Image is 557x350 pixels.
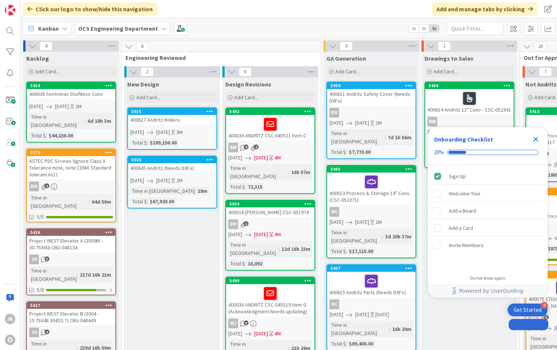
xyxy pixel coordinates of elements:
span: [DATE] [55,103,69,110]
span: [DATE] [254,330,268,338]
div: Checklist items [428,165,548,270]
span: 3 [45,256,49,261]
div: 5627 [30,303,115,308]
div: 5492 [229,109,314,114]
div: 5627 [27,302,115,309]
span: Drawings to Sales [424,55,474,62]
span: : [382,232,383,241]
div: 5907 [331,266,416,271]
span: 5/5 [37,213,44,221]
div: BW [427,117,437,127]
div: 5492400036 ANDRITZ CSC-045521 Item C [226,108,314,140]
div: 5926400645 Andritz (Needs DXFs) [128,156,216,173]
a: 5626Project WEST Elevator A (3009M - 30.75X60) CBU-048134JHTime in [GEOGRAPHIC_DATA]:217d 16h 21m5/6 [26,228,116,295]
div: 5924 [27,82,115,89]
span: 2x [419,25,429,32]
div: Checklist progress: 20% [434,149,542,156]
span: : [288,168,289,176]
span: : [77,271,78,279]
input: Quick Filter... [447,22,503,35]
span: Kanban [38,24,59,33]
div: DH [327,108,416,118]
span: 6 [239,67,252,76]
div: 5905 [327,166,416,173]
div: DH [27,182,115,191]
span: : [346,247,347,255]
div: Invite Members is incomplete. [431,237,545,253]
div: JK [5,314,15,324]
div: 400613 Process & Storage 14" Conv (CSC-052371) [327,173,416,205]
span: 3 [244,320,249,325]
div: Sign Up [449,172,466,181]
div: 5915 [128,108,216,115]
div: 5915400627 Andritz Rollers [128,108,216,125]
span: : [389,325,390,333]
div: 217d 16h 21m [78,271,113,279]
span: 8 [136,42,149,51]
div: Onboarding Checklist [434,135,493,144]
div: Time in [GEOGRAPHIC_DATA] [427,138,487,155]
div: $44,150.00 [47,131,75,140]
div: Add and manage tabs by clicking [432,2,538,16]
span: [DATE] [254,231,268,238]
span: [DATE] [130,128,144,136]
div: 6d 18h 3m [86,117,113,125]
div: 20% [434,149,444,156]
span: 2 [141,67,153,76]
img: Visit kanbanzone.com [5,5,15,15]
div: O [5,335,15,345]
span: Add Card... [35,68,59,75]
div: Total $ [329,148,346,156]
span: : [147,139,148,147]
div: Project WEST Elevator B (3004 - 15.75X48 304SS ?) CBU-048449 [27,309,115,325]
span: [DATE] [228,231,242,238]
div: 5924 [30,83,115,88]
div: Add a Card [449,223,473,232]
div: Time in [GEOGRAPHIC_DATA] [228,164,288,180]
div: 5907400615 Andritz Parts (Needs DXFs) [327,265,416,297]
span: Not Andritz [526,80,557,88]
div: 5904 [331,83,416,88]
div: [DATE] [375,311,389,319]
div: 5492 [226,108,314,115]
div: Sign Up is complete. [431,168,545,185]
a: 5906400614 Andritz 12" Conv - CSC-052341BW[DATE][DATE]2MTime in [GEOGRAPHIC_DATA]:17h 14mTotal $:... [424,82,514,168]
div: 400614 Andritz 12" Conv - CSC-052341 [425,89,514,115]
div: Click our logo to show/hide this navigation [23,2,157,16]
div: $89,400.00 [347,340,375,348]
div: 5906 [425,82,514,89]
span: : [85,117,86,125]
div: BW [226,143,314,152]
div: 5905 [331,167,416,172]
div: Welcome Tour is incomplete. [431,185,545,202]
span: 2 [45,329,49,334]
span: Add Card... [136,94,160,101]
div: Do not show again [470,275,505,281]
div: 5904 [327,82,416,89]
div: 5490400036 ANDRITZ CSC-045519 Item G (Acknowledgment Needs updating) [226,277,314,316]
b: OCS Engineering Department [78,25,158,32]
div: Time in [GEOGRAPHIC_DATA] [29,194,89,210]
span: [DATE] [130,177,144,185]
div: Welcome Tour [449,189,481,198]
div: 400627 Andritz Rollers [128,115,216,125]
div: 5626 [27,229,115,236]
a: 5904400611 Andritz Safety Cover (Needs DXFs)DH[DATE][DATE]2MTime in [GEOGRAPHIC_DATA]:7d 1h 56mTo... [326,82,416,159]
div: Time in [GEOGRAPHIC_DATA] [228,241,278,257]
div: MJ [226,319,314,328]
span: 4 [244,144,249,149]
span: GA Generation [326,55,366,62]
div: 5905400613 Process & Storage 14" Conv (CSC-052371) [327,166,416,205]
div: JH [29,328,39,337]
a: Powered by UserGuiding [432,284,544,298]
span: : [245,183,246,191]
div: Time in [GEOGRAPHIC_DATA] [329,129,385,146]
div: Total $ [29,131,46,140]
span: [DATE] [329,218,343,226]
div: ASTEC PDC Screws (Ignore Class II Tolerance note, note CEMA Standard tolerances) ( [27,156,115,179]
div: 3M [176,128,183,136]
a: 5915400627 Andritz Rollers[DATE][DATE]3MTotal $:$189,150.00 [127,107,217,150]
div: 400615 Andritz Parts (Needs DXFs) [327,272,416,297]
div: Invite Members [449,241,484,250]
span: : [346,148,347,156]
